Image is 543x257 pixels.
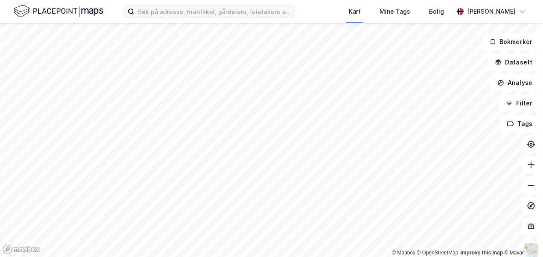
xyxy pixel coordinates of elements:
[14,4,103,19] img: logo.f888ab2527a4732fd821a326f86c7f29.svg
[500,216,543,257] iframe: Chat Widget
[134,5,295,18] input: Søk på adresse, matrikkel, gårdeiere, leietakere eller personer
[380,6,410,17] div: Mine Tags
[429,6,444,17] div: Bolig
[349,6,361,17] div: Kart
[467,6,516,17] div: [PERSON_NAME]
